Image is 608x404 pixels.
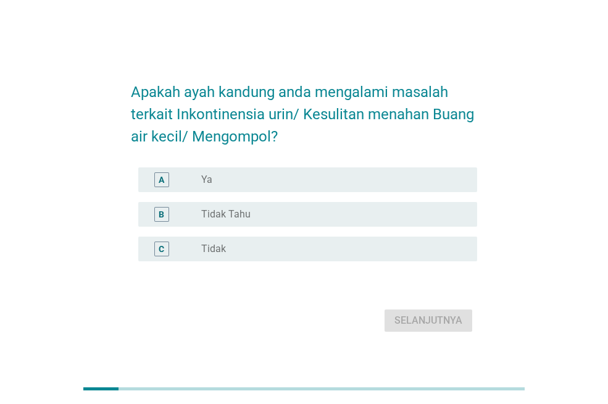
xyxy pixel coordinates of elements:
div: C [159,243,164,256]
label: Tidak Tahu [201,208,251,221]
h2: Apakah ayah kandung anda mengalami masalah terkait Inkontinensia urin/ Kesulitan menahan Buang ai... [131,69,477,148]
label: Tidak [201,243,226,255]
label: Ya [201,174,212,186]
div: B [159,208,164,221]
div: A [159,174,164,187]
